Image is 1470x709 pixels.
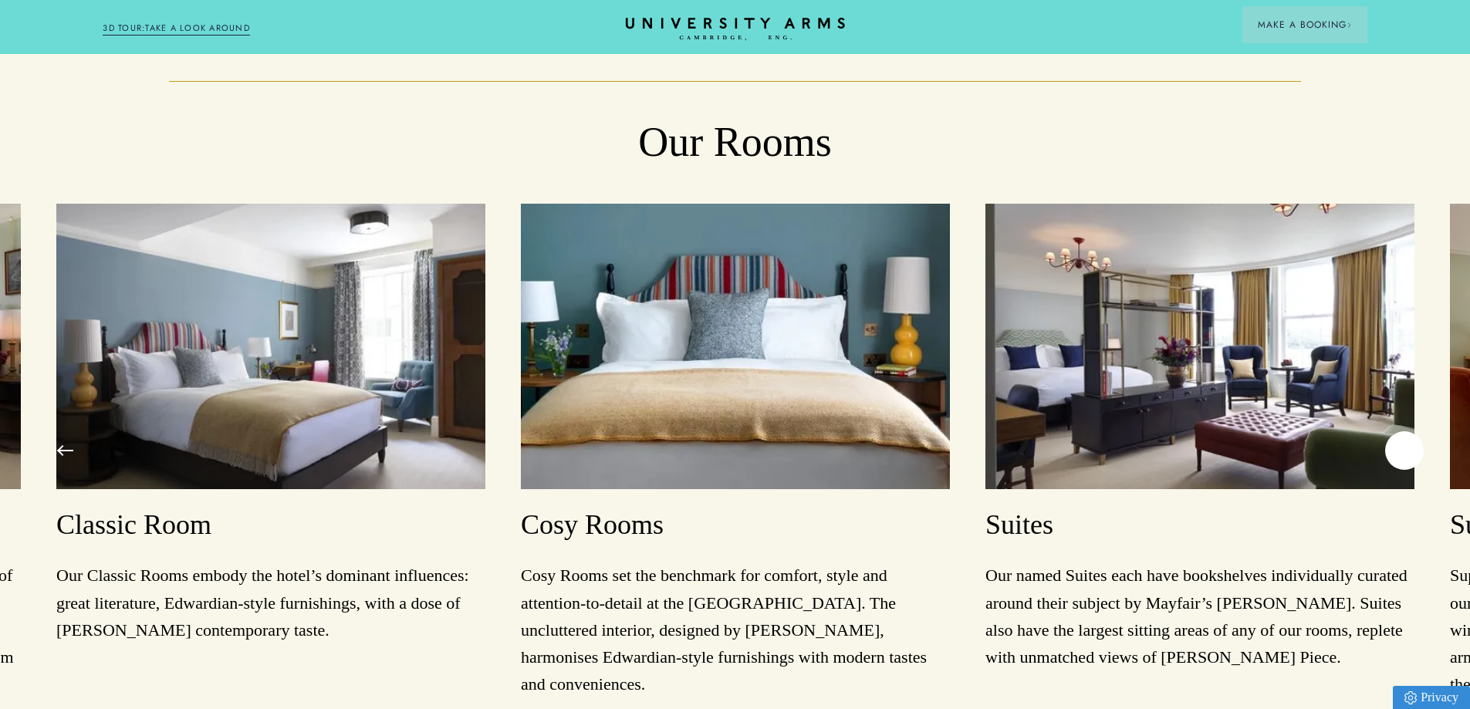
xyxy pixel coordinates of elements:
img: image-a8017bff8e83475f11556c8a4d5ffea831b18bb0-2000x1499-jpg [985,204,1414,490]
button: Previous Slide [46,431,85,470]
img: University Arms Cambridge Hotel Cosy Room [521,204,950,490]
a: 3D TOUR:TAKE A LOOK AROUND [103,22,250,35]
h2: Our Rooms [221,117,1249,168]
h3: Cosy Rooms [521,507,950,544]
p: Our Classic Rooms embody the hotel’s dominant influences: great literature, Edwardian-style furni... [56,562,485,643]
span: Make a Booking [1258,18,1352,32]
button: Make a BookingArrow icon [1242,6,1367,43]
img: Privacy [1404,691,1417,704]
img: image-e50bbda456ecce664fecbe3e3b94b762435aba63-2000x1499-jpg [56,204,485,490]
a: Privacy [1393,686,1470,709]
h3: Classic Room [56,507,485,544]
h3: Suites [985,507,1414,544]
button: Next Slide [1385,431,1424,470]
p: Our named Suites each have bookshelves individually curated around their subject by Mayfair’s [PE... [985,562,1414,670]
p: Cosy Rooms set the benchmark for comfort, style and attention-to-detail at the [GEOGRAPHIC_DATA].... [521,562,950,697]
img: Arrow icon [1347,22,1352,28]
a: Home [623,18,847,41]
